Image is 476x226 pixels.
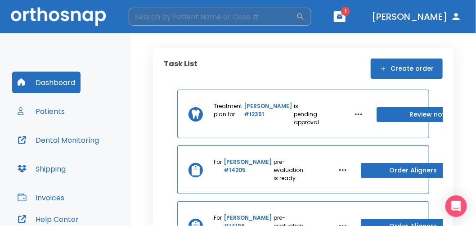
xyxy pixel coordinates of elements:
p: is pending approval [294,102,319,127]
button: Dashboard [12,72,81,93]
a: [PERSON_NAME] #14205 [224,158,272,182]
p: For [214,158,222,182]
a: [PERSON_NAME] #12351 [244,102,292,127]
p: Treatment plan for [214,102,242,127]
button: [PERSON_NAME] [368,9,465,25]
button: Patients [12,100,70,122]
p: Task List [164,59,198,79]
button: Dental Monitoring [12,129,104,151]
img: Orthosnap [11,7,106,26]
button: Create order [371,59,443,79]
button: Shipping [12,158,71,180]
p: pre-evaluation is ready [274,158,303,182]
input: Search by Patient Name or Case # [129,8,296,26]
span: 1 [341,7,350,16]
div: Open Intercom Messenger [445,195,467,217]
button: Order Aligners [361,163,465,178]
button: Invoices [12,187,70,208]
